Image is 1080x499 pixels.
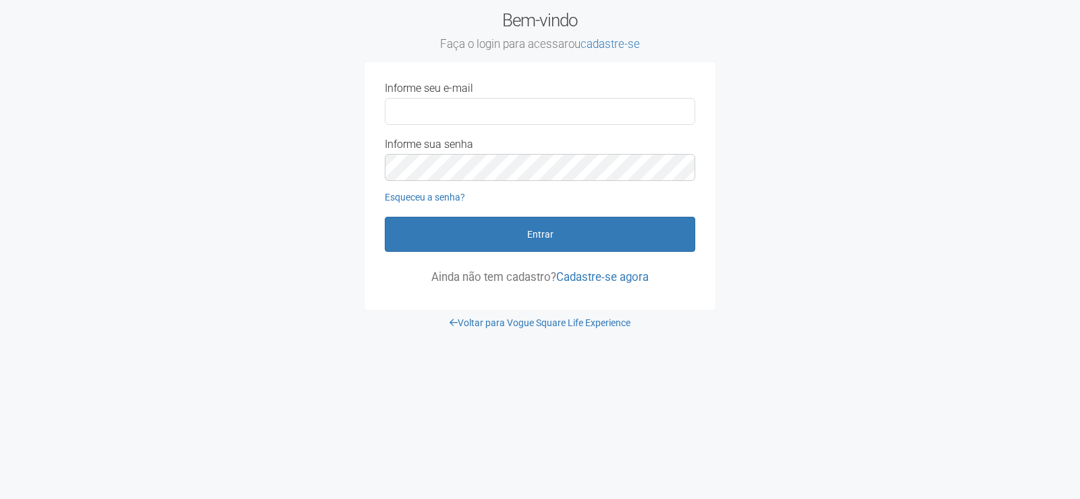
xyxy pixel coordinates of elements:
label: Informe sua senha [385,138,473,151]
a: Voltar para Vogue Square Life Experience [450,317,630,328]
small: Faça o login para acessar [364,37,715,52]
a: cadastre-se [580,37,640,51]
label: Informe seu e-mail [385,82,473,95]
a: Esqueceu a senha? [385,192,465,203]
button: Entrar [385,217,695,252]
h2: Bem-vindo [364,10,715,52]
a: Cadastre-se agora [556,270,649,284]
span: ou [568,37,640,51]
p: Ainda não tem cadastro? [385,271,695,283]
